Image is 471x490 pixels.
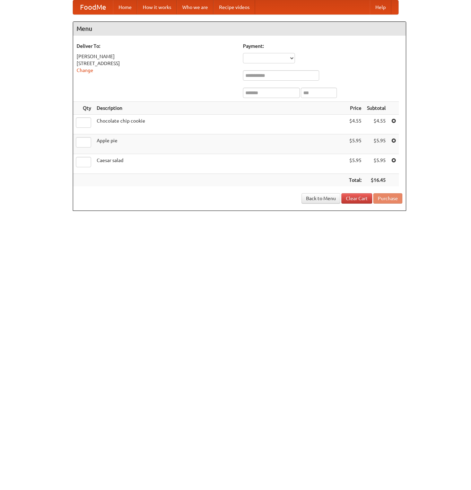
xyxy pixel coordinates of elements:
[94,115,346,134] td: Chocolate chip cookie
[94,154,346,174] td: Caesar salad
[346,134,364,154] td: $5.95
[364,134,389,154] td: $5.95
[94,134,346,154] td: Apple pie
[77,68,93,73] a: Change
[346,115,364,134] td: $4.55
[77,60,236,67] div: [STREET_ADDRESS]
[364,154,389,174] td: $5.95
[364,102,389,115] th: Subtotal
[364,115,389,134] td: $4.55
[94,102,346,115] th: Description
[370,0,391,14] a: Help
[77,43,236,50] h5: Deliver To:
[73,0,113,14] a: FoodMe
[73,102,94,115] th: Qty
[341,193,372,204] a: Clear Cart
[137,0,177,14] a: How it works
[177,0,213,14] a: Who we are
[77,53,236,60] div: [PERSON_NAME]
[346,154,364,174] td: $5.95
[113,0,137,14] a: Home
[373,193,402,204] button: Purchase
[213,0,255,14] a: Recipe videos
[243,43,402,50] h5: Payment:
[73,22,406,36] h4: Menu
[346,102,364,115] th: Price
[302,193,340,204] a: Back to Menu
[364,174,389,187] th: $16.45
[346,174,364,187] th: Total:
